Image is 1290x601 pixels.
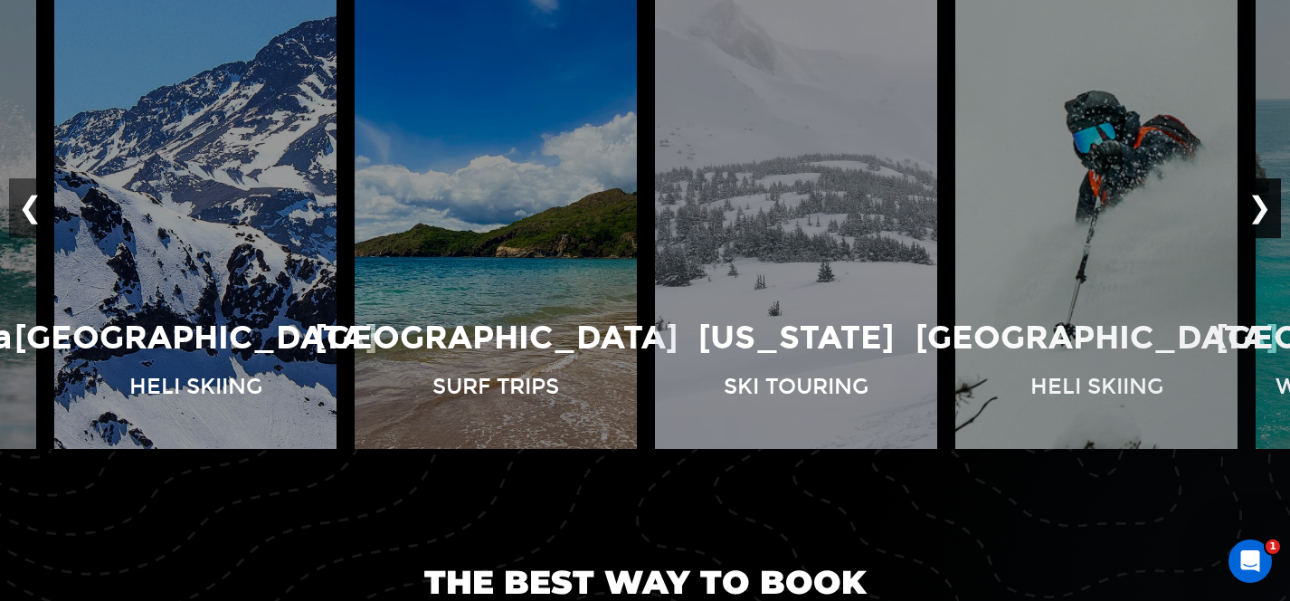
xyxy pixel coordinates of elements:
[1238,178,1281,238] button: ❯
[1228,539,1272,583] iframe: Intercom live chat
[432,371,559,402] p: Surf Trips
[698,315,894,361] p: [US_STATE]
[9,178,52,238] button: ❮
[724,371,868,402] p: Ski Touring
[129,371,262,402] p: Heli Skiing
[915,315,1278,361] p: [GEOGRAPHIC_DATA]
[14,315,377,361] p: [GEOGRAPHIC_DATA]
[315,315,678,361] p: [GEOGRAPHIC_DATA]
[1266,539,1280,554] span: 1
[1030,371,1163,402] p: Heli Skiing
